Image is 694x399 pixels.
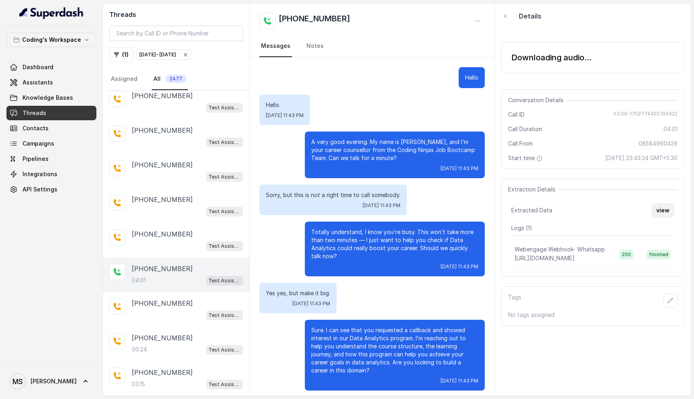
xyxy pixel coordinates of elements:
a: Threads [6,106,96,120]
span: Integrations [22,170,57,178]
a: Dashboard [6,60,96,74]
p: [PHONE_NUMBER] [132,195,193,204]
button: Coding's Workspace [6,33,96,47]
button: [DATE]- [DATE] [137,49,192,60]
span: API Settings [22,185,57,193]
div: [DATE] - [DATE] [139,51,176,59]
p: A very good evening. My name is [PERSON_NAME], and I’m your career counsellor from the Coding Nin... [311,138,478,162]
button: (1) [109,47,133,62]
span: [DATE] 11:43 PM [441,378,478,384]
p: Test Assistant-3 [208,208,241,216]
p: Tags [508,293,521,308]
img: light.svg [19,6,84,19]
span: h3.06-1759774402.100422 [614,111,678,119]
a: Notes [305,35,325,57]
a: Pipelines [6,152,96,166]
p: Coding's Workspace [22,35,81,45]
span: 04:01 [663,125,678,133]
span: Campaigns [22,140,54,148]
span: Extraction Details [508,185,559,193]
a: Campaigns [6,136,96,151]
p: Test Assistant-3 [208,346,241,354]
p: Yes yes, but make it big. [266,289,330,297]
p: 03:15 [132,380,145,388]
nav: Tabs [109,68,243,90]
span: [DATE] 11:43 PM [292,300,330,307]
p: Test Assistant-3 [208,173,241,181]
p: [PHONE_NUMBER] [132,91,193,101]
a: Messages [259,35,292,57]
p: Test Assistant-3 [208,242,241,250]
h2: Threads [109,10,243,19]
p: Test Assistant-3 [208,277,241,285]
span: Pipelines [22,155,49,163]
a: Knowledge Bases [6,90,96,105]
p: No tags assigned [508,311,678,319]
p: Hello [465,74,478,82]
span: [PERSON_NAME] [31,377,77,385]
p: 04:01 [132,276,146,284]
span: [URL][DOMAIN_NAME] [514,255,575,261]
span: Call Duration [508,125,542,133]
span: Contacts [22,124,49,132]
a: Assistants [6,75,96,90]
a: All2477 [152,68,188,90]
span: [DATE] 11:43 PM [441,263,478,270]
a: Contacts [6,121,96,136]
p: [PHONE_NUMBER] [132,160,193,170]
p: [PHONE_NUMBER] [132,298,193,308]
nav: Tabs [259,35,485,57]
p: Test Assistant-3 [208,104,241,112]
h2: [PHONE_NUMBER] [279,13,350,29]
p: Details [519,11,541,21]
p: [PHONE_NUMBER] [132,229,193,239]
span: [DATE] 23:43:24 GMT+5:30 [605,154,678,162]
span: Call From [508,140,533,148]
p: [PHONE_NUMBER] [132,264,193,274]
span: 200 [619,250,633,259]
input: Search by Call ID or Phone Number [109,26,243,41]
span: Call ID [508,111,525,119]
p: Sure. I can see that you requested a callback and showed interest in our Data Analytics program. ... [311,326,478,374]
p: [PHONE_NUMBER] [132,125,193,135]
span: Extracted Data [511,206,552,214]
span: Dashboard [22,63,53,71]
span: finished [647,250,671,259]
span: Assistants [22,78,53,86]
a: [PERSON_NAME] [6,370,96,393]
p: 00:24 [132,346,147,354]
span: 2477 [165,75,186,83]
span: [DATE] 11:43 PM [266,112,304,119]
span: Threads [22,109,46,117]
p: Hello. [266,101,304,109]
p: Test Assistant-3 [208,138,241,146]
p: Test Assistant-3 [208,380,241,389]
p: Webengage Webhook- Whatsapp [514,245,605,253]
a: Integrations [6,167,96,181]
a: API Settings [6,182,96,197]
p: [PHONE_NUMBER] [132,368,193,377]
p: Test Assistant-3 [208,311,241,319]
span: Conversation Details [508,96,567,104]
span: Start time [508,154,544,162]
span: [DATE] 11:43 PM [441,165,478,172]
p: Totally understand, I know you’re busy. This won’t take more than two minutes — I just want to he... [311,228,478,260]
p: [PHONE_NUMBER] [132,333,193,343]
span: 08584960426 [639,140,678,148]
text: MS [12,377,23,386]
p: Logs ( 1 ) [511,224,674,232]
div: Downloading audio... [511,52,592,63]
span: [DATE] 11:43 PM [363,202,400,209]
button: view [651,203,674,218]
p: Sorry, but this is not a right time to call somebody. [266,191,400,199]
span: Knowledge Bases [22,94,73,102]
a: Assigned [109,68,139,90]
